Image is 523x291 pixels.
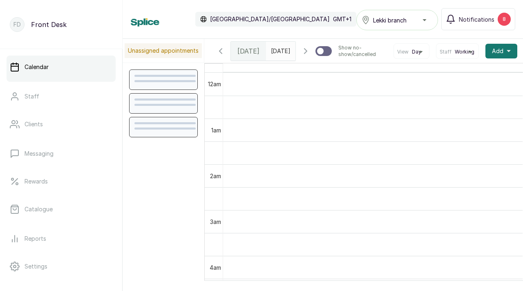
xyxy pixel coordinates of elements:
[25,177,48,186] p: Rewards
[25,92,39,101] p: Staff
[333,15,351,23] p: GMT+1
[492,47,503,55] span: Add
[7,113,116,136] a: Clients
[25,205,53,213] p: Catalogue
[208,217,223,226] div: 3am
[7,85,116,108] a: Staff
[7,142,116,165] a: Messaging
[13,20,21,29] p: FD
[397,49,409,55] span: View
[412,49,421,55] span: Day
[338,45,387,58] p: Show no-show/cancelled
[356,10,438,30] button: Lekki branch
[455,49,474,55] span: Working
[31,20,67,29] p: Front Desk
[7,56,116,78] a: Calendar
[210,126,223,134] div: 1am
[459,15,494,24] span: Notifications
[7,255,116,278] a: Settings
[208,263,223,272] div: 4am
[208,172,223,180] div: 2am
[206,80,223,88] div: 12am
[7,198,116,221] a: Catalogue
[441,8,515,30] button: Notifications8
[210,15,330,23] p: [GEOGRAPHIC_DATA]/[GEOGRAPHIC_DATA]
[373,16,407,25] span: Lekki branch
[237,46,259,56] span: [DATE]
[498,13,511,26] div: 8
[25,235,46,243] p: Reports
[7,227,116,250] a: Reports
[7,170,116,193] a: Rewards
[25,262,47,271] p: Settings
[440,49,451,55] span: Staff
[25,120,43,128] p: Clients
[25,63,49,71] p: Calendar
[397,49,426,55] button: ViewDay
[125,43,202,58] p: Unassigned appointments
[485,44,517,58] button: Add
[231,42,266,60] div: [DATE]
[440,49,475,55] button: StaffWorking
[25,150,54,158] p: Messaging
